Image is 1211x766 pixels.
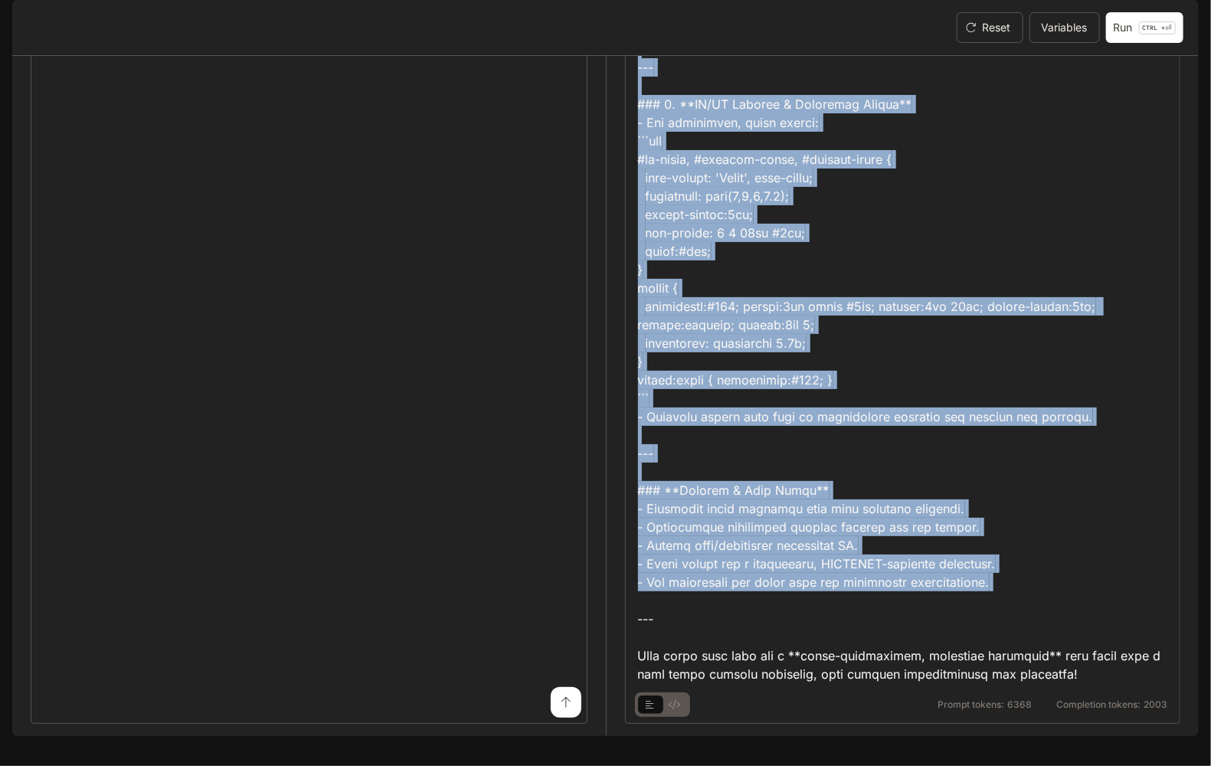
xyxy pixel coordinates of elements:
span: 6368 [1007,700,1032,709]
span: 2003 [1144,700,1167,709]
button: Variables [1029,12,1100,43]
button: RunCTRL +⏎ [1106,12,1183,43]
span: Completion tokens: [1056,700,1141,709]
button: Reset [957,12,1023,43]
p: ⏎ [1139,21,1176,34]
p: CTRL + [1143,23,1166,32]
span: Prompt tokens: [938,700,1004,709]
div: basic tabs example [638,692,687,717]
